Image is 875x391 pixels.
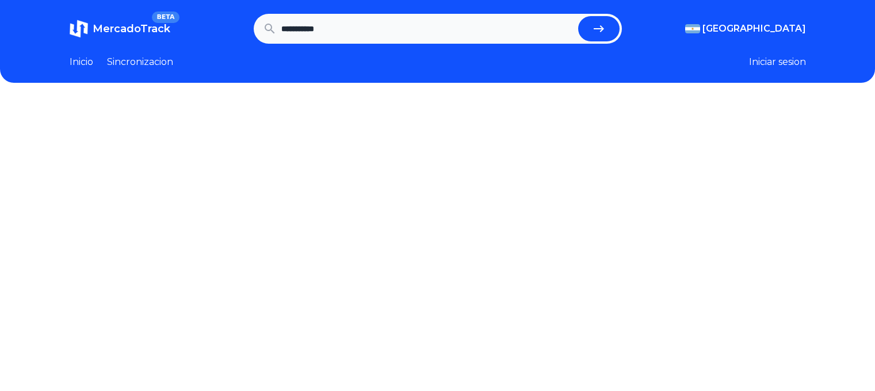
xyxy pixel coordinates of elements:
[107,55,173,69] a: Sincronizacion
[152,11,179,23] span: BETA
[70,20,170,38] a: MercadoTrackBETA
[70,55,93,69] a: Inicio
[685,22,806,36] button: [GEOGRAPHIC_DATA]
[685,24,700,33] img: Argentina
[93,22,170,35] span: MercadoTrack
[749,55,806,69] button: Iniciar sesion
[70,20,88,38] img: MercadoTrack
[702,22,806,36] span: [GEOGRAPHIC_DATA]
